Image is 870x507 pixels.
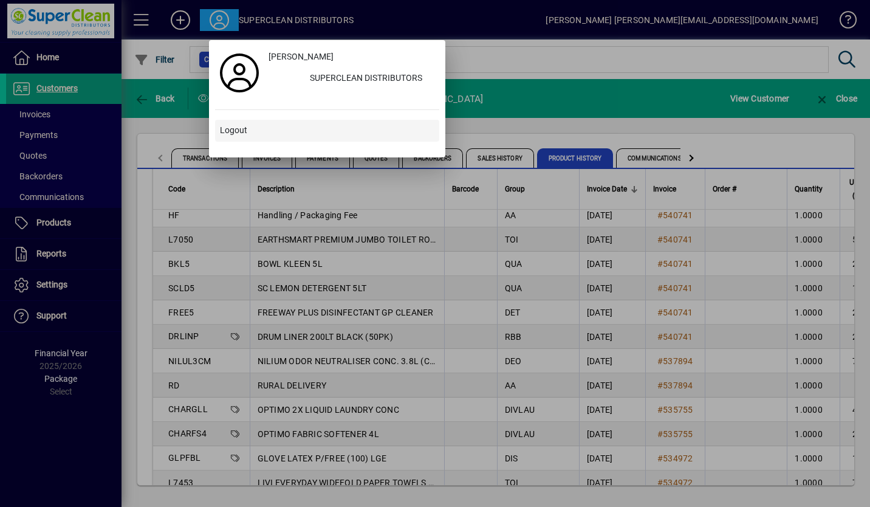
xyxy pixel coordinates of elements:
button: SUPERCLEAN DISTRIBUTORS [264,68,439,90]
a: Profile [215,62,264,84]
span: Logout [220,124,247,137]
div: SUPERCLEAN DISTRIBUTORS [300,68,439,90]
span: [PERSON_NAME] [269,50,334,63]
a: [PERSON_NAME] [264,46,439,68]
button: Logout [215,120,439,142]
